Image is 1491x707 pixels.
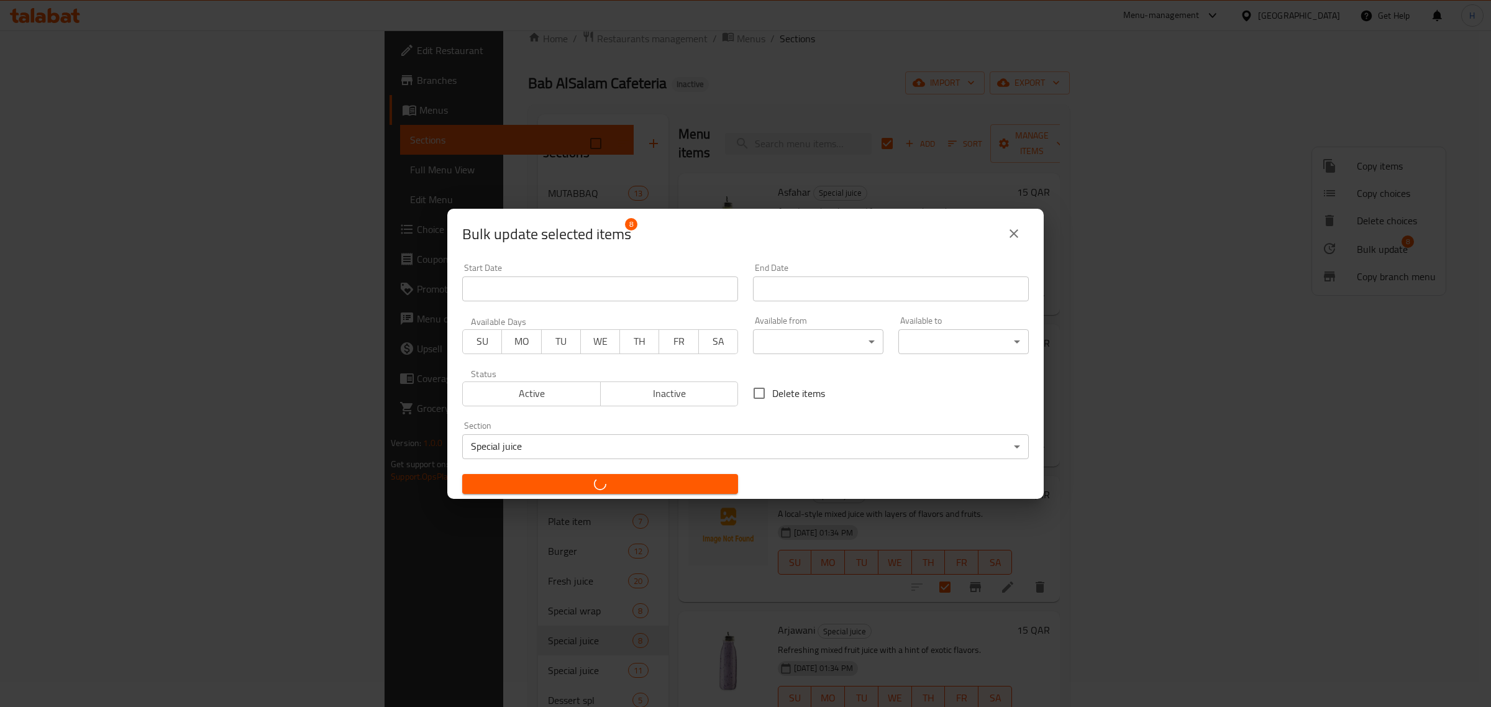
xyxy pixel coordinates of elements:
span: SA [704,332,733,350]
span: FR [664,332,693,350]
span: Delete items [772,386,825,401]
span: WE [586,332,615,350]
span: MO [507,332,536,350]
button: TU [541,329,581,354]
button: TH [619,329,659,354]
button: Inactive [600,381,739,406]
span: Inactive [606,385,734,403]
div: ​ [753,329,883,354]
div: ​ [898,329,1029,354]
span: SU [468,332,497,350]
span: TH [625,332,654,350]
button: SA [698,329,738,354]
button: FR [659,329,698,354]
div: Special juice [462,434,1029,459]
button: Active [462,381,601,406]
span: TU [547,332,576,350]
button: WE [580,329,620,354]
span: Active [468,385,596,403]
button: SU [462,329,502,354]
button: MO [501,329,541,354]
span: Selected items count [462,224,631,244]
span: 8 [625,218,637,230]
button: close [999,219,1029,249]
